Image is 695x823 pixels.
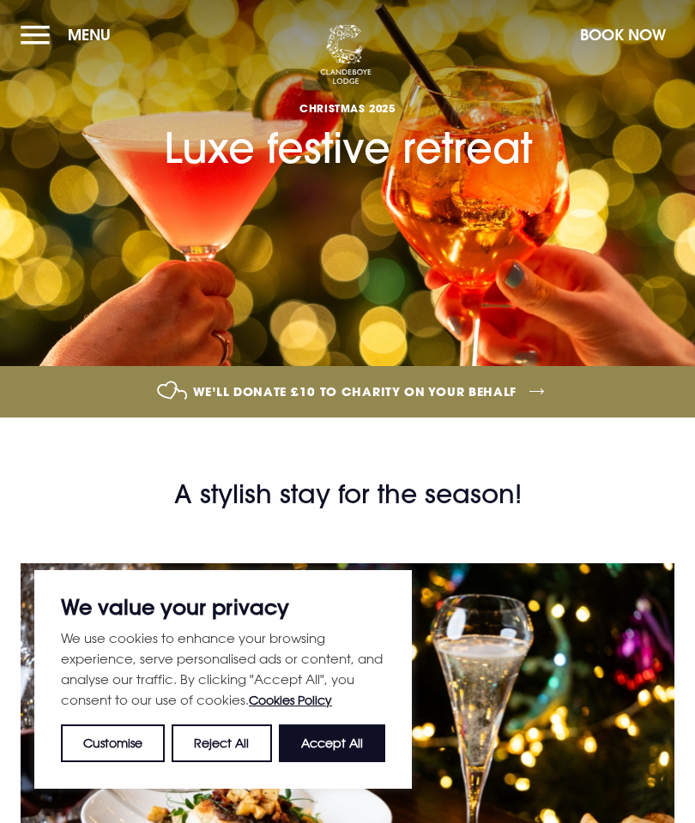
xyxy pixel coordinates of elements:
[21,16,119,53] button: Menu
[61,597,385,617] p: We value your privacy
[61,724,165,762] button: Customise
[279,724,385,762] button: Accept All
[249,693,332,707] a: Cookies Policy
[172,724,271,762] button: Reject All
[21,478,674,512] h2: A stylish stay for the season!
[571,16,674,53] button: Book Now
[164,101,532,115] span: CHRISTMAS 2025
[61,628,385,711] p: We use cookies to enhance your browsing experience, serve personalised ads or content, and analys...
[68,25,111,45] span: Menu
[320,25,372,85] img: Clandeboye Lodge
[34,570,412,789] div: We value your privacy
